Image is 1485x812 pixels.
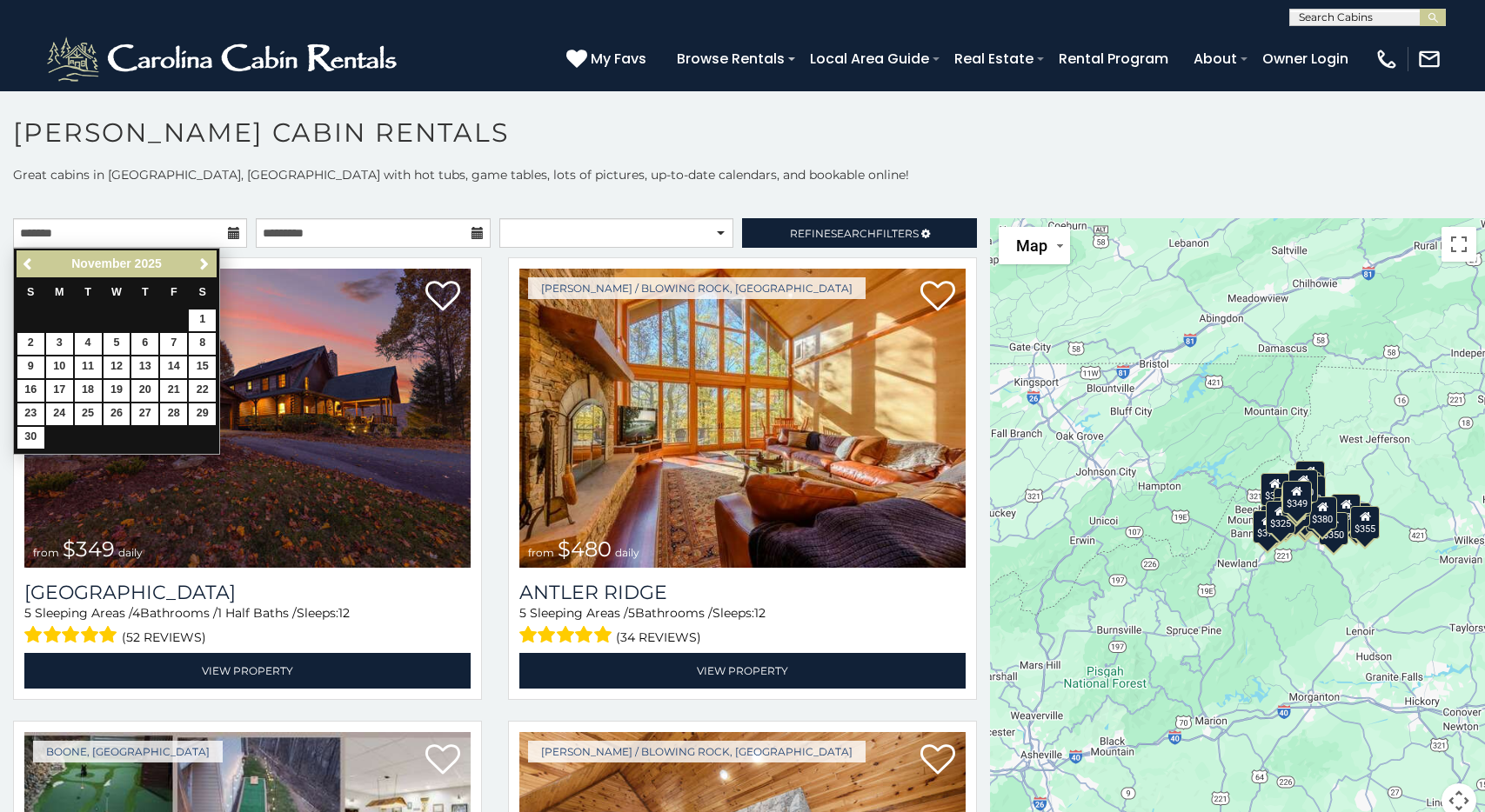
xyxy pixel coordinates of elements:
[189,403,216,425] a: 29
[24,581,471,604] h3: Diamond Creek Lodge
[742,218,976,248] a: RefineSearchFilters
[104,333,130,355] a: 5
[84,286,91,298] span: Tuesday
[999,227,1070,264] button: Change map style
[615,546,639,559] span: daily
[75,356,102,378] a: 11
[1296,461,1326,494] div: $525
[171,286,177,298] span: Friday
[1417,47,1442,71] img: mail-regular-white.png
[519,269,966,568] img: Antler Ridge
[104,356,130,378] a: 12
[616,626,701,649] span: (34 reviews)
[1351,506,1381,539] div: $355
[160,333,187,355] a: 7
[1050,43,1177,74] a: Rental Program
[131,356,158,378] a: 13
[519,604,966,649] div: Sleeping Areas / Bathrooms / Sleeps:
[1266,501,1295,534] div: $325
[43,33,405,85] img: White-1-2.png
[63,536,115,562] span: $349
[946,43,1042,74] a: Real Estate
[75,380,102,402] a: 18
[1375,47,1399,71] img: phone-regular-white.png
[46,380,73,402] a: 17
[519,581,966,604] a: Antler Ridge
[17,403,44,425] a: 23
[1253,510,1282,543] div: $375
[217,605,297,621] span: 1 Half Baths /
[24,269,471,568] a: Diamond Creek Lodge from $349 daily
[1254,43,1357,74] a: Owner Login
[920,742,955,779] a: Add to favorites
[1442,227,1476,262] button: Toggle fullscreen view
[160,403,187,425] a: 28
[628,605,635,621] span: 5
[24,581,471,604] a: [GEOGRAPHIC_DATA]
[160,380,187,402] a: 21
[24,653,471,689] a: View Property
[189,356,216,378] a: 15
[104,403,130,425] a: 26
[46,403,73,425] a: 24
[338,605,350,621] span: 12
[528,546,554,559] span: from
[425,279,460,316] a: Add to favorites
[17,333,44,355] a: 2
[132,605,140,621] span: 4
[27,286,34,298] span: Sunday
[142,286,149,298] span: Thursday
[193,253,215,275] a: Next
[920,279,955,316] a: Add to favorites
[24,269,471,568] img: Diamond Creek Lodge
[1282,481,1312,514] div: $349
[189,309,216,331] a: 1
[519,653,966,689] a: View Property
[566,48,651,70] a: My Favs
[1185,43,1246,74] a: About
[1273,497,1302,530] div: $395
[528,277,866,299] a: [PERSON_NAME] / Blowing Rock, [GEOGRAPHIC_DATA]
[75,403,102,425] a: 25
[425,742,460,779] a: Add to favorites
[160,356,187,378] a: 14
[22,257,36,271] span: Previous
[831,227,876,240] span: Search
[135,256,162,270] span: 2025
[104,380,130,402] a: 19
[1289,469,1319,503] div: $320
[558,536,612,562] span: $480
[122,626,206,649] span: (52 reviews)
[790,227,919,240] span: Refine Filters
[33,546,59,559] span: from
[46,333,73,355] a: 3
[18,253,40,275] a: Previous
[189,333,216,355] a: 8
[17,427,44,449] a: 30
[131,403,158,425] a: 27
[24,604,471,649] div: Sleeping Areas / Bathrooms / Sleeps:
[118,546,143,559] span: daily
[519,269,966,568] a: Antler Ridge from $480 daily
[131,380,158,402] a: 20
[55,286,64,298] span: Monday
[189,380,216,402] a: 22
[17,380,44,402] a: 16
[111,286,122,298] span: Wednesday
[199,286,206,298] span: Saturday
[1274,488,1304,521] div: $410
[1332,494,1361,527] div: $930
[33,741,223,762] a: Boone, [GEOGRAPHIC_DATA]
[24,605,31,621] span: 5
[71,256,130,270] span: November
[46,356,73,378] a: 10
[528,741,866,762] a: [PERSON_NAME] / Blowing Rock, [GEOGRAPHIC_DATA]
[1016,236,1047,255] span: Map
[754,605,766,621] span: 12
[591,48,646,70] span: My Favs
[1308,496,1338,529] div: $380
[17,356,44,378] a: 9
[519,605,526,621] span: 5
[131,333,158,355] a: 6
